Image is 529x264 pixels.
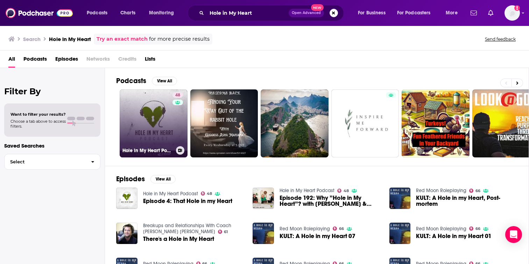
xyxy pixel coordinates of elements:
[122,148,173,154] h3: Hole in My Heart Podcast
[253,223,274,244] img: KULT: A Hole in my Heart 07
[485,7,496,19] a: Show notifications dropdown
[218,230,228,234] a: 61
[289,9,324,17] button: Open AdvancedNew
[55,53,78,68] a: Episodes
[505,5,520,21] span: Logged in as sschroeder
[143,236,214,242] a: There's a Hole in My Heart
[280,195,381,207] a: Episode 192: Why ”Hole in My Heart”? with Laurie, Matt & Steve
[339,227,344,230] span: 66
[280,226,330,232] a: Red Moon Roleplaying
[144,7,183,19] button: open menu
[194,5,351,21] div: Search podcasts, credits, & more...
[468,7,480,19] a: Show notifications dropdown
[514,5,520,11] svg: Add a profile image
[143,191,198,197] a: Hole in My Heart Podcast
[6,6,73,20] img: Podchaser - Follow, Share and Rate Podcasts
[469,189,480,193] a: 66
[389,188,411,209] img: KULT: A Hole in my Heart, Post-mortem
[4,86,100,96] h2: Filter By
[201,191,212,196] a: 48
[116,175,145,183] h2: Episodes
[280,233,355,239] a: KULT: A Hole in my Heart 07
[5,160,85,164] span: Select
[116,223,137,244] img: There's a Hole in My Heart
[344,189,349,192] span: 48
[311,4,324,11] span: New
[120,89,188,157] a: 48Hole in My Heart Podcast
[116,76,177,85] a: PodcastsView All
[393,7,441,19] button: open menu
[389,223,411,244] img: KULT: A Hole in my Heart 01
[505,5,520,21] button: Show profile menu
[253,188,274,209] img: Episode 192: Why ”Hole in My Heart”? with Laurie, Matt & Steve
[358,8,386,18] span: For Business
[337,189,349,193] a: 48
[280,195,381,207] span: Episode 192: Why ”Hole in My Heart”? with [PERSON_NAME] & [PERSON_NAME]
[23,53,47,68] a: Podcasts
[333,226,344,231] a: 66
[475,189,480,192] span: 66
[353,7,394,19] button: open menu
[82,7,117,19] button: open menu
[207,192,212,195] span: 48
[175,92,180,99] span: 48
[446,8,458,18] span: More
[4,154,100,170] button: Select
[483,36,518,42] button: Send feedback
[469,226,480,231] a: 66
[505,5,520,21] img: User Profile
[149,35,210,43] span: for more precise results
[416,188,466,194] a: Red Moon Roleplaying
[172,92,183,98] a: 48
[207,7,289,19] input: Search podcasts, credits, & more...
[143,223,231,235] a: Breakups and Relationships With Coach Craig Kenneth M.A.
[152,77,177,85] button: View All
[120,8,135,18] span: Charts
[441,7,466,19] button: open menu
[143,198,232,204] a: Episode 4: That Hole in my Heart
[116,7,140,19] a: Charts
[397,8,431,18] span: For Podcasters
[149,8,174,18] span: Monitoring
[224,230,228,233] span: 61
[416,226,466,232] a: Red Moon Roleplaying
[116,76,146,85] h2: Podcasts
[10,112,66,117] span: Want to filter your results?
[10,119,66,129] span: Choose a tab above to access filters.
[292,11,321,15] span: Open Advanced
[49,36,91,42] h3: Hole in My Heart
[8,53,15,68] a: All
[86,53,110,68] span: Networks
[475,227,480,230] span: 66
[416,233,492,239] a: KULT: A Hole in my Heart 01
[4,142,100,149] p: Saved Searches
[97,35,148,43] a: Try an exact match
[416,195,517,207] a: KULT: A Hole in my Heart, Post-mortem
[280,188,334,194] a: Hole in My Heart Podcast
[118,53,136,68] span: Credits
[505,226,522,243] div: Open Intercom Messenger
[116,175,176,183] a: EpisodesView All
[87,8,107,18] span: Podcasts
[145,53,155,68] a: Lists
[150,175,176,183] button: View All
[116,188,137,209] img: Episode 4: That Hole in my Heart
[23,36,41,42] h3: Search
